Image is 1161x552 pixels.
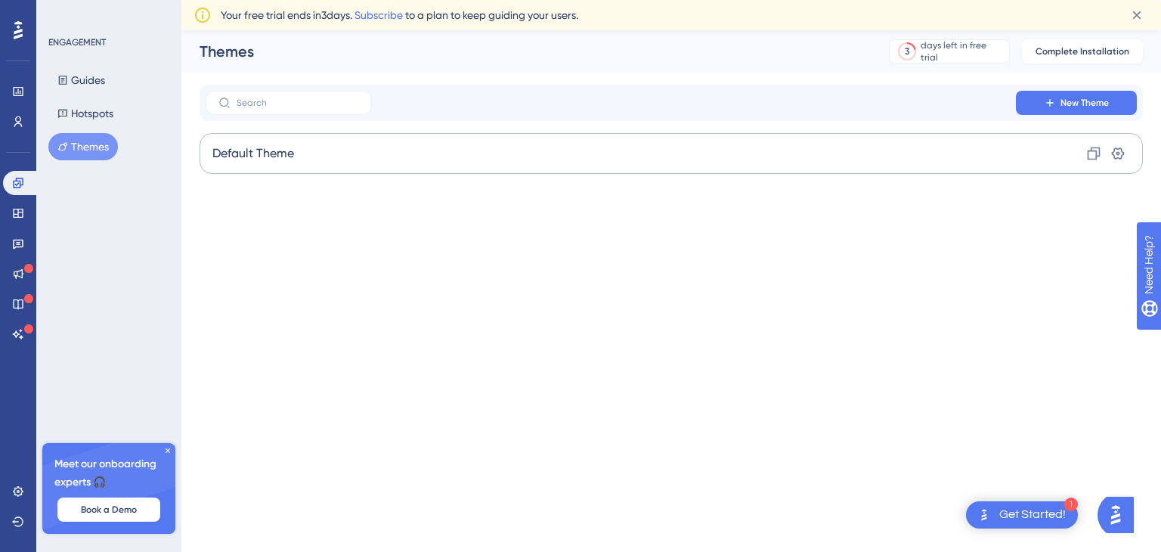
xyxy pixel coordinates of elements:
button: Book a Demo [57,498,160,522]
a: Subscribe [354,9,403,21]
div: days left in free trial [921,39,1005,64]
span: Complete Installation [1036,45,1129,57]
div: Get Started! [999,507,1066,523]
div: Open Get Started! checklist, remaining modules: 1 [966,501,1078,529]
iframe: UserGuiding AI Assistant Launcher [1098,492,1143,538]
span: Need Help? [36,4,94,22]
div: 3 [905,45,909,57]
button: Guides [48,67,114,94]
span: Meet our onboarding experts 🎧 [54,455,163,492]
div: 1 [1064,498,1078,511]
span: Book a Demo [81,504,137,516]
input: Search [237,98,359,108]
span: Your free trial ends in 3 days. to a plan to keep guiding your users. [221,6,578,24]
span: Default Theme [212,144,294,163]
button: Complete Installation [1022,39,1143,64]
div: Themes [200,41,851,62]
div: ENGAGEMENT [48,36,106,48]
img: launcher-image-alternative-text [975,506,993,524]
button: Hotspots [48,100,122,127]
button: Themes [48,133,118,160]
span: New Theme [1060,97,1109,109]
button: New Theme [1016,91,1137,115]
